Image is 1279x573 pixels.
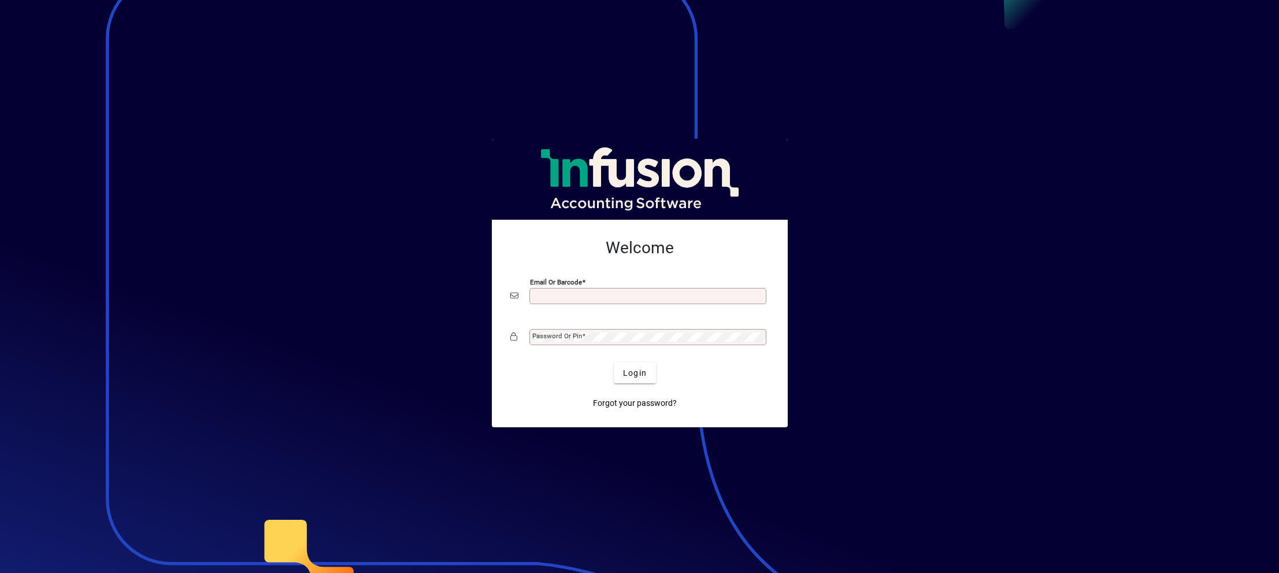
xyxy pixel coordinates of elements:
[623,367,647,379] span: Login
[614,363,656,383] button: Login
[530,278,582,286] mat-label: Email or Barcode
[593,397,677,409] span: Forgot your password?
[510,238,769,258] h2: Welcome
[532,332,582,340] mat-label: Password or Pin
[588,393,681,413] a: Forgot your password?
